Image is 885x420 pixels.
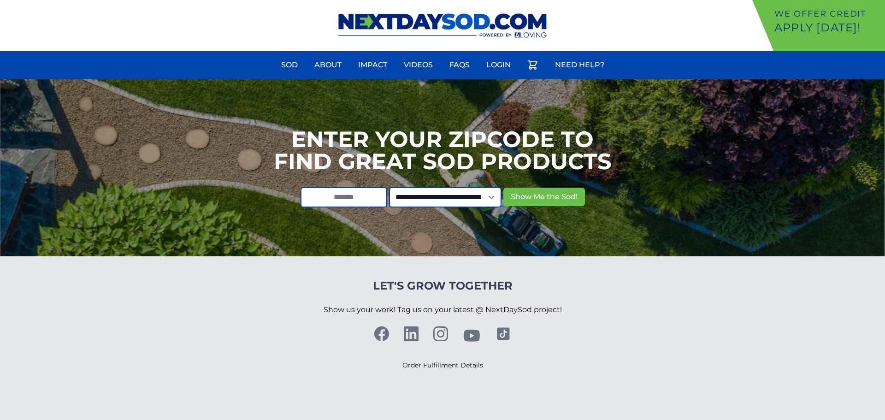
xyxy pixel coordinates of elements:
a: FAQs [444,54,475,76]
h4: Let's Grow Together [324,278,562,293]
p: Show us your work! Tag us on your latest @ NextDaySod project! [324,293,562,326]
a: Need Help? [549,54,610,76]
a: Impact [353,54,393,76]
p: We offer Credit [774,7,881,20]
a: About [309,54,347,76]
a: Sod [276,54,303,76]
button: Show Me the Sod! [503,188,585,206]
a: Login [481,54,516,76]
h1: Enter your Zipcode to Find Great Sod Products [274,128,612,172]
a: Videos [398,54,438,76]
a: Order Fulfillment Details [402,361,483,369]
p: Apply [DATE]! [774,20,881,35]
